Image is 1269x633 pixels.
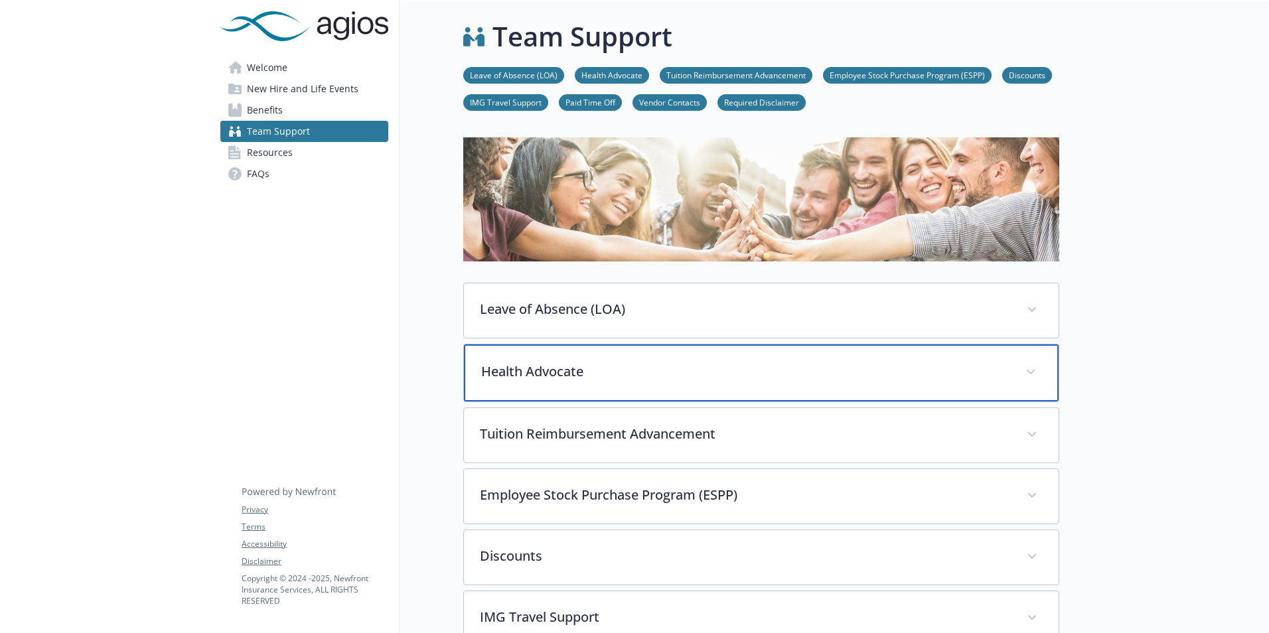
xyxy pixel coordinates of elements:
span: FAQs [247,163,269,184]
a: Discounts [1002,68,1052,81]
a: Employee Stock Purchase Program (ESPP) [823,68,992,81]
span: New Hire and Life Events [247,78,358,100]
a: Terms [242,521,388,533]
span: Team Support [247,121,310,142]
span: Welcome [247,57,287,78]
a: Privacy [242,504,388,516]
a: Disclaimer [242,555,388,567]
a: Required Disclaimer [717,96,806,108]
span: Benefits [247,100,283,121]
a: Benefits [220,100,388,121]
a: Leave of Absence (LOA) [463,68,564,81]
div: Health Advocate [464,344,1059,401]
a: IMG Travel Support [463,96,548,108]
a: New Hire and Life Events [220,78,388,100]
p: Leave of Absence (LOA) [480,299,1011,319]
a: Welcome [220,57,388,78]
a: Tuition Reimbursement Advancement [660,68,812,81]
div: Employee Stock Purchase Program (ESPP) [464,469,1059,524]
p: IMG Travel Support [480,607,1011,627]
p: Tuition Reimbursement Advancement [480,424,1011,444]
a: Vendor Contacts [633,96,707,108]
a: Resources [220,142,388,163]
span: Resources [247,142,293,163]
div: Leave of Absence (LOA) [464,283,1059,338]
img: team support page banner [463,137,1059,261]
a: Team Support [220,121,388,142]
p: Discounts [480,546,1011,566]
h1: Team Support [492,17,672,56]
a: Paid Time Off [559,96,622,108]
div: Discounts [464,530,1059,585]
p: Copyright © 2024 - 2025 , Newfront Insurance Services, ALL RIGHTS RESERVED [242,573,388,606]
a: Accessibility [242,538,388,550]
p: Employee Stock Purchase Program (ESPP) [480,485,1011,505]
a: FAQs [220,163,388,184]
a: Health Advocate [575,68,649,81]
div: Tuition Reimbursement Advancement [464,408,1059,462]
p: Health Advocate [481,362,1009,382]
